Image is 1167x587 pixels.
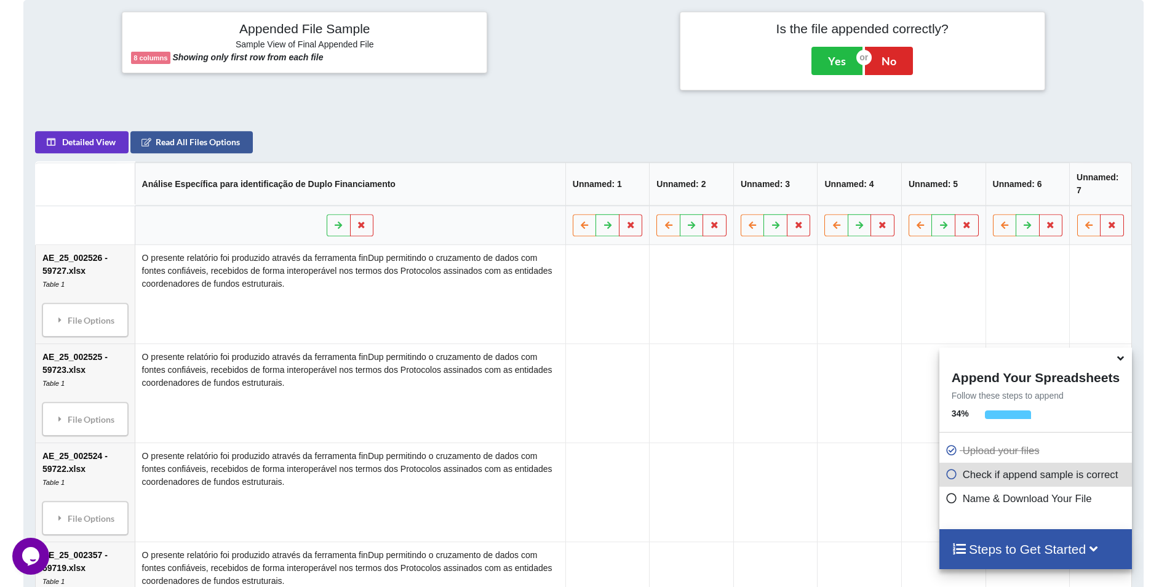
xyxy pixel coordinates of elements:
td: AE_25_002525 - 59723.xlsx [36,344,135,443]
b: 34 % [952,409,969,418]
h4: Steps to Get Started [952,541,1120,557]
th: Unnamed: 2 [649,163,733,206]
div: File Options [46,506,124,532]
th: Análise Específica para identificação de Duplo Financiamento [135,163,565,206]
h6: Sample View of Final Appended File [131,39,478,52]
th: Unnamed: 6 [986,163,1070,206]
div: File Options [46,308,124,333]
button: Read All Files Options [130,132,253,154]
td: O presente relatório foi produzido através da ferramenta finDup permitindo o cruzamento de dados ... [135,344,565,443]
button: No [865,47,913,75]
i: Table 1 [42,479,65,487]
div: File Options [46,407,124,433]
h4: Appended File Sample [131,21,478,38]
th: Unnamed: 1 [565,163,650,206]
button: Yes [811,47,862,75]
h4: Is the file appended correctly? [689,21,1036,36]
b: 8 columns [133,54,167,62]
p: Upload your files [946,443,1129,458]
p: Follow these steps to append [939,389,1132,402]
p: Name & Download Your File [946,491,1129,506]
td: O presente relatório foi produzido através da ferramenta finDup permitindo o cruzamento de dados ... [135,246,565,344]
button: Detailed View [35,132,129,154]
th: Unnamed: 3 [733,163,818,206]
b: Showing only first row from each file [172,52,323,62]
td: AE_25_002524 - 59722.xlsx [36,443,135,542]
i: Table 1 [42,380,65,388]
th: Unnamed: 4 [818,163,902,206]
th: Unnamed: 7 [1069,163,1131,206]
p: Check if append sample is correct [946,467,1129,482]
iframe: chat widget [12,538,52,575]
td: AE_25_002526 - 59727.xlsx [36,246,135,344]
th: Unnamed: 5 [901,163,986,206]
h4: Append Your Spreadsheets [939,367,1132,385]
i: Table 1 [42,578,65,586]
i: Table 1 [42,281,65,289]
td: O presente relatório foi produzido através da ferramenta finDup permitindo o cruzamento de dados ... [135,443,565,542]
